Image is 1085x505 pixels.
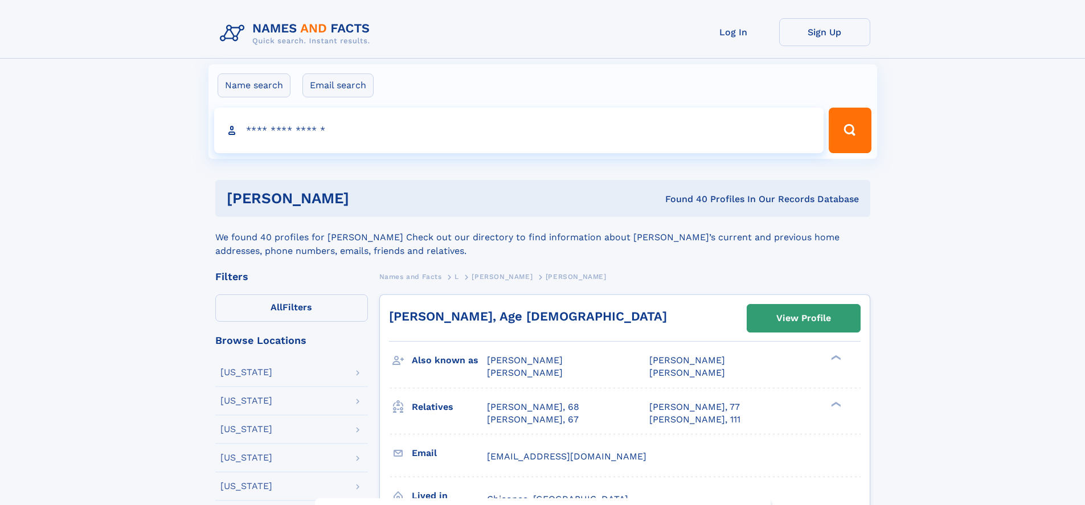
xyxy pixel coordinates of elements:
[389,309,667,323] a: [PERSON_NAME], Age [DEMOGRAPHIC_DATA]
[220,453,272,462] div: [US_STATE]
[379,269,442,284] a: Names and Facts
[829,108,871,153] button: Search Button
[546,273,607,281] span: [PERSON_NAME]
[487,413,579,426] a: [PERSON_NAME], 67
[220,425,272,434] div: [US_STATE]
[302,73,374,97] label: Email search
[487,401,579,413] a: [PERSON_NAME], 68
[828,354,842,362] div: ❯
[472,273,533,281] span: [PERSON_NAME]
[649,367,725,378] span: [PERSON_NAME]
[215,217,870,258] div: We found 40 profiles for [PERSON_NAME] Check out our directory to find information about [PERSON_...
[214,108,824,153] input: search input
[218,73,290,97] label: Name search
[472,269,533,284] a: [PERSON_NAME]
[220,482,272,491] div: [US_STATE]
[455,273,459,281] span: L
[487,355,563,366] span: [PERSON_NAME]
[747,305,860,332] a: View Profile
[688,18,779,46] a: Log In
[412,444,487,463] h3: Email
[507,193,859,206] div: Found 40 Profiles In Our Records Database
[455,269,459,284] a: L
[215,18,379,49] img: Logo Names and Facts
[487,451,646,462] span: [EMAIL_ADDRESS][DOMAIN_NAME]
[776,305,831,331] div: View Profile
[271,302,282,313] span: All
[649,401,740,413] a: [PERSON_NAME], 77
[412,351,487,370] h3: Also known as
[412,397,487,417] h3: Relatives
[649,413,740,426] a: [PERSON_NAME], 111
[487,367,563,378] span: [PERSON_NAME]
[227,191,507,206] h1: [PERSON_NAME]
[215,272,368,282] div: Filters
[649,355,725,366] span: [PERSON_NAME]
[220,396,272,405] div: [US_STATE]
[215,294,368,322] label: Filters
[220,368,272,377] div: [US_STATE]
[487,494,628,504] span: Chicopee, [GEOGRAPHIC_DATA]
[779,18,870,46] a: Sign Up
[215,335,368,346] div: Browse Locations
[828,400,842,408] div: ❯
